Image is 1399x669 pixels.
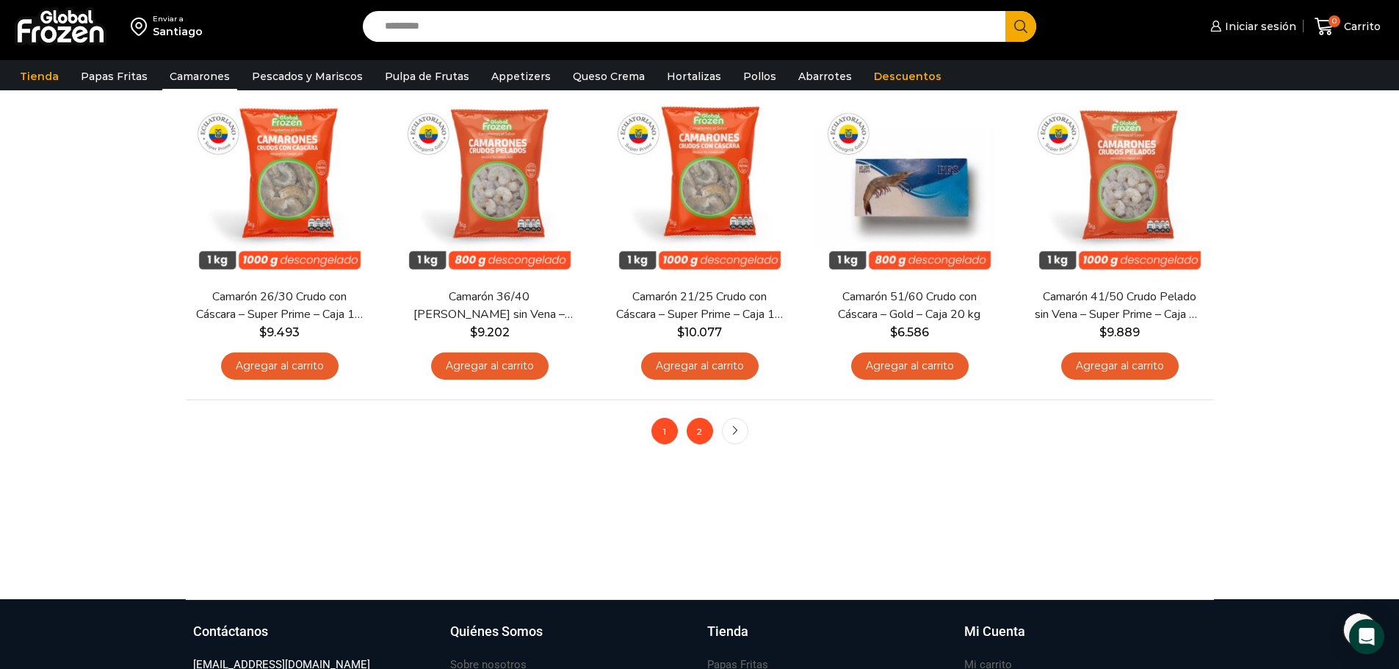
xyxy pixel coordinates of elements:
[12,62,66,90] a: Tienda
[565,62,652,90] a: Queso Crema
[890,325,897,339] span: $
[131,14,153,39] img: address-field-icon.svg
[259,325,300,339] bdi: 9.493
[1005,11,1036,42] button: Search button
[431,352,549,380] a: Agregar al carrito: “Camarón 36/40 Crudo Pelado sin Vena - Gold - Caja 10 kg”
[964,622,1025,641] h3: Mi Cuenta
[1328,15,1340,27] span: 0
[641,352,759,380] a: Agregar al carrito: “Camarón 21/25 Crudo con Cáscara - Super Prime - Caja 10 kg”
[1349,619,1384,654] div: Open Intercom Messenger
[964,622,1207,656] a: Mi Cuenta
[221,352,339,380] a: Agregar al carrito: “Camarón 26/30 Crudo con Cáscara - Super Prime - Caja 10 kg”
[687,418,713,444] a: 2
[193,622,268,641] h3: Contáctanos
[615,289,784,322] a: Camarón 21/25 Crudo con Cáscara – Super Prime – Caja 10 kg
[405,289,574,322] a: Camarón 36/40 [PERSON_NAME] sin Vena – Gold – Caja 10 kg
[651,418,678,444] span: 1
[450,622,543,641] h3: Quiénes Somos
[470,325,477,339] span: $
[195,289,364,322] a: Camarón 26/30 Crudo con Cáscara – Super Prime – Caja 10 kg
[162,62,237,90] a: Camarones
[659,62,729,90] a: Hortalizas
[193,622,435,656] a: Contáctanos
[484,62,558,90] a: Appetizers
[707,622,748,641] h3: Tienda
[890,325,929,339] bdi: 6.586
[245,62,370,90] a: Pescados y Mariscos
[1061,352,1179,380] a: Agregar al carrito: “Camarón 41/50 Crudo Pelado sin Vena - Super Prime - Caja 10 kg”
[736,62,784,90] a: Pollos
[259,325,267,339] span: $
[1311,10,1384,44] a: 0 Carrito
[377,62,477,90] a: Pulpa de Frutas
[470,325,510,339] bdi: 9.202
[1340,19,1381,34] span: Carrito
[825,289,994,322] a: Camarón 51/60 Crudo con Cáscara – Gold – Caja 20 kg
[677,325,684,339] span: $
[677,325,722,339] bdi: 10.077
[867,62,949,90] a: Descuentos
[153,24,203,39] div: Santiago
[1099,325,1140,339] bdi: 9.889
[450,622,693,656] a: Quiénes Somos
[791,62,859,90] a: Abarrotes
[707,622,950,656] a: Tienda
[153,14,203,24] div: Enviar a
[1207,12,1296,41] a: Iniciar sesión
[1035,289,1204,322] a: Camarón 41/50 Crudo Pelado sin Vena – Super Prime – Caja 10 kg
[1099,325,1107,339] span: $
[851,352,969,380] a: Agregar al carrito: “Camarón 51/60 Crudo con Cáscara - Gold - Caja 20 kg”
[1221,19,1296,34] span: Iniciar sesión
[73,62,155,90] a: Papas Fritas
